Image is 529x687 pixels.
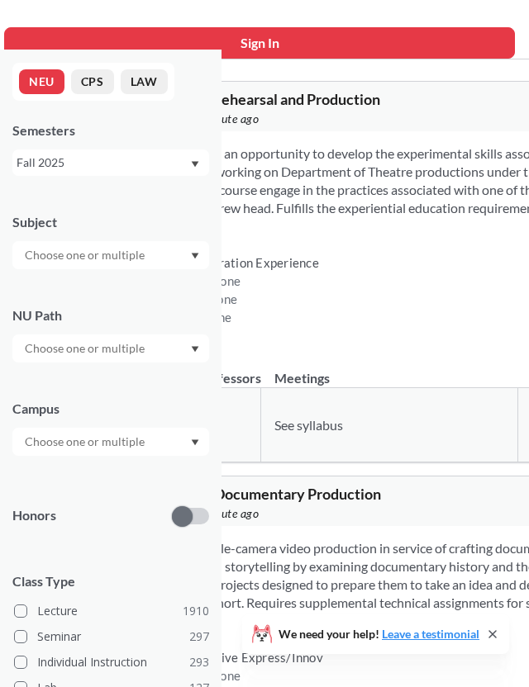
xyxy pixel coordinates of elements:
div: Campus [12,400,209,418]
input: Choose one or multiple [17,245,155,265]
label: Individual Instruction [14,651,209,673]
svg: Dropdown arrow [191,161,199,168]
div: Dropdown arrow [12,241,209,269]
a: Leave a testimonial [382,627,479,641]
div: Dropdown arrow [12,428,209,456]
span: MSCR 3446 : Documentary Production [132,485,381,503]
span: None [207,291,237,306]
button: CPS [71,69,114,94]
svg: Dropdown arrow [191,439,199,446]
span: 1910 [183,602,209,620]
span: We need your help! [279,628,479,640]
button: LAW [121,69,168,94]
span: THTR 3702 : Rehearsal and Production [132,90,380,108]
span: Class Type [12,572,209,590]
label: Seminar [14,626,209,647]
span: Integration Experience [186,255,319,270]
input: Choose one or multiple [17,432,155,452]
span: Creative Express/Innov [186,650,323,665]
input: Choose one or multiple [17,339,155,358]
th: Professors [183,353,261,388]
div: Dropdown arrow [12,334,209,362]
label: Lecture [14,600,209,622]
span: See syllabus [274,417,343,433]
div: Subject [12,213,209,231]
span: None [211,668,241,683]
svg: Dropdown arrow [191,253,199,259]
span: 297 [189,628,209,646]
span: None [211,273,241,288]
div: NUPaths: Prerequisites: Corequisites: Course fees: [132,253,319,326]
th: Meetings [261,353,518,388]
span: 293 [189,653,209,671]
p: Honors [12,506,56,525]
td: TBA [183,388,261,462]
button: NEU [19,69,64,94]
div: Fall 2025Dropdown arrow [12,149,209,176]
div: Fall 2025 [17,154,189,172]
svg: Dropdown arrow [191,346,199,353]
div: NU Path [12,306,209,325]
div: Semesters [12,121,209,140]
button: Sign In [4,27,515,59]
